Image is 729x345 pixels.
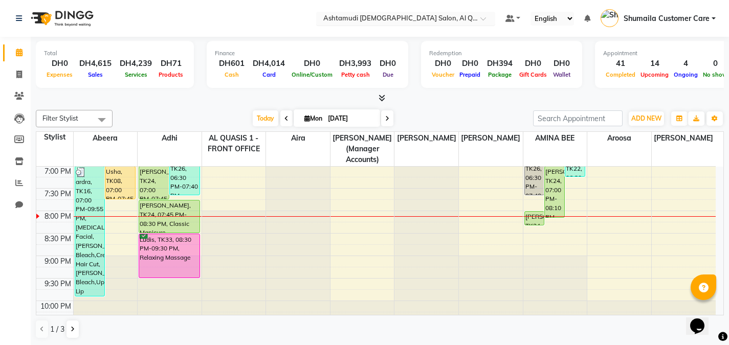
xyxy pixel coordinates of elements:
span: Sales [85,71,105,78]
div: DH3,993 [335,58,375,70]
span: Filter Stylist [42,114,78,122]
span: Completed [603,71,638,78]
span: Gift Cards [517,71,549,78]
div: 8:00 PM [42,211,73,222]
div: Usha, TK08, 07:00 PM-07:45 PM, Classic Manicure [105,167,135,199]
div: Ashwini, TK26, 06:30 PM-07:40 PM, Roots Color - Schwarzkopf/L’Oréal [525,144,544,195]
div: Total [44,49,186,58]
span: Upcoming [638,71,671,78]
span: Package [485,71,514,78]
span: 1 / 3 [50,324,64,335]
div: 8:30 PM [42,234,73,244]
div: 41 [603,58,638,70]
iframe: chat widget [686,304,719,335]
span: ADD NEW [631,114,661,122]
span: Aira [266,132,330,145]
div: 9:00 PM [42,256,73,267]
div: Finance [215,49,400,58]
span: Due [380,71,396,78]
div: [PERSON_NAME], TK24, 08:00 PM-08:20 PM, Eyebrow Threading [525,212,544,225]
div: 14 [638,58,671,70]
div: DH601 [215,58,249,70]
div: 7:00 PM [42,166,73,177]
span: Cash [222,71,241,78]
div: Stylist [36,132,73,143]
div: DH0 [517,58,549,70]
div: DH4,239 [116,58,156,70]
span: [PERSON_NAME] [652,132,716,145]
span: Adhi [138,132,202,145]
div: 9:30 PM [42,279,73,289]
span: Mon [302,114,325,122]
span: Ongoing [671,71,700,78]
div: 10:00 PM [38,301,73,312]
input: Search Appointment [533,110,623,126]
span: Products [156,71,186,78]
span: Aroosa [587,132,651,145]
div: DH0 [549,58,574,70]
div: ardra, TK16, 07:00 PM-09:55 PM, [MEDICAL_DATA] Facial,[PERSON_NAME]/Face Bleach,Creative Hair Cut... [75,167,105,296]
span: Petty cash [339,71,372,78]
div: DH0 [457,58,483,70]
span: Expenses [44,71,75,78]
div: DH71 [156,58,186,70]
div: 4 [671,58,700,70]
div: DH4,615 [75,58,116,70]
img: logo [26,4,96,33]
button: ADD NEW [629,111,664,126]
div: DH0 [375,58,400,70]
div: Ludis, TK33, 08:30 PM-09:30 PM, Relaxing Massage [139,234,199,278]
span: Card [260,71,278,78]
div: DH0 [429,58,457,70]
span: Online/Custom [289,71,335,78]
span: Wallet [550,71,573,78]
span: Services [122,71,150,78]
div: DH0 [289,58,335,70]
div: Redemption [429,49,574,58]
img: Shumaila Customer Care [601,9,618,27]
span: Voucher [429,71,457,78]
div: [PERSON_NAME], TK24, 07:00 PM-07:45 PM, Classic Pedicure [139,167,169,199]
span: AL QUASIS 1 - FRONT OFFICE [202,132,266,155]
div: DH4,014 [249,58,289,70]
div: DH0 [44,58,75,70]
span: Abeera [74,132,138,145]
span: [PERSON_NAME] [394,132,458,145]
span: Shumaila Customer Care [624,13,710,24]
div: [PERSON_NAME], TK24, 07:00 PM-08:10 PM, Roots Color - Schwarzkopf/L’Oréal [545,167,564,217]
span: Prepaid [457,71,483,78]
div: 7:30 PM [42,189,73,199]
span: AMINA BEE [523,132,587,145]
span: [PERSON_NAME] (Manager Accounts) [330,132,394,166]
div: DH394 [483,58,517,70]
div: Ashwini, TK26, 06:30 PM-07:40 PM, Roots Color - [MEDICAL_DATA] Free [170,144,200,195]
span: Today [253,110,278,126]
input: 2025-09-01 [325,111,376,126]
div: [PERSON_NAME], TK24, 07:45 PM-08:30 PM, Classic Manicure [139,200,199,233]
span: [PERSON_NAME] [459,132,523,145]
